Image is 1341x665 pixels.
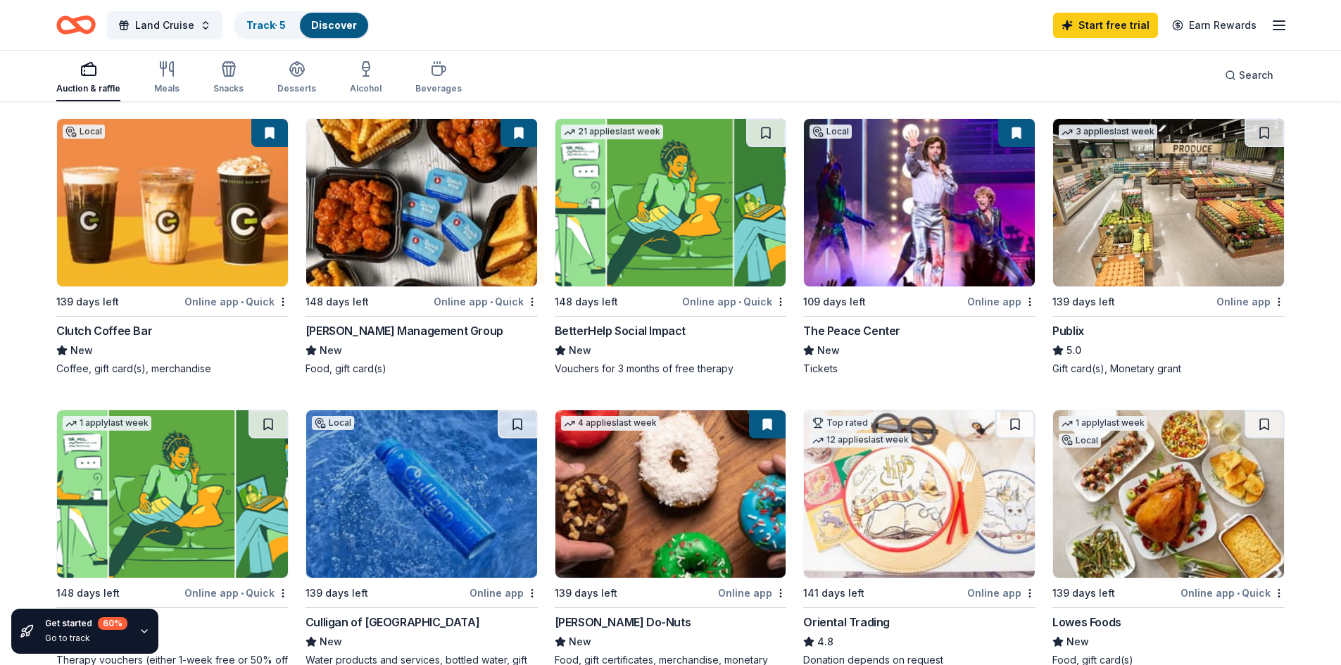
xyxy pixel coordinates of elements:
[555,410,786,578] img: Image for Shipley Do-Nuts
[306,322,503,339] div: [PERSON_NAME] Management Group
[817,633,833,650] span: 4.8
[234,11,370,39] button: Track· 5Discover
[561,125,663,139] div: 21 applies last week
[555,119,786,286] img: Image for BetterHelp Social Impact
[56,362,289,376] div: Coffee, gift card(s), merchandise
[1216,293,1285,310] div: Online app
[107,11,222,39] button: Land Cruise
[306,119,537,286] img: Image for Avants Management Group
[967,584,1035,602] div: Online app
[184,293,289,310] div: Online app Quick
[555,585,617,602] div: 139 days left
[63,125,105,139] div: Local
[277,55,316,101] button: Desserts
[56,118,289,376] a: Image for Clutch Coffee BarLocal139 days leftOnline app•QuickClutch Coffee BarNewCoffee, gift car...
[555,118,787,376] a: Image for BetterHelp Social Impact21 applieslast week148 days leftOnline app•QuickBetterHelp Soci...
[350,55,382,101] button: Alcohol
[350,83,382,94] div: Alcohol
[306,293,369,310] div: 148 days left
[555,293,618,310] div: 148 days left
[803,293,866,310] div: 109 days left
[277,83,316,94] div: Desserts
[804,119,1035,286] img: Image for The Peace Center
[1239,67,1273,84] span: Search
[1181,584,1285,602] div: Online app Quick
[803,585,864,602] div: 141 days left
[1214,61,1285,89] button: Search
[804,410,1035,578] img: Image for Oriental Trading
[57,119,288,286] img: Image for Clutch Coffee Bar
[1053,410,1284,578] img: Image for Lowes Foods
[1053,119,1284,286] img: Image for Publix
[98,617,127,630] div: 60 %
[1052,614,1121,631] div: Lowes Foods
[320,342,342,359] span: New
[306,118,538,376] a: Image for Avants Management Group148 days leftOnline app•Quick[PERSON_NAME] Management GroupNewFo...
[1237,588,1240,599] span: •
[561,416,660,431] div: 4 applies last week
[555,362,787,376] div: Vouchers for 3 months of free therapy
[56,322,152,339] div: Clutch Coffee Bar
[56,8,96,42] a: Home
[246,19,286,31] a: Track· 5
[56,55,120,101] button: Auction & raffle
[967,293,1035,310] div: Online app
[569,342,591,359] span: New
[569,633,591,650] span: New
[1052,585,1115,602] div: 139 days left
[1052,118,1285,376] a: Image for Publix3 applieslast week139 days leftOnline appPublix5.0Gift card(s), Monetary grant
[135,17,194,34] span: Land Cruise
[810,125,852,139] div: Local
[817,342,840,359] span: New
[213,83,244,94] div: Snacks
[306,410,537,578] img: Image for Culligan of Charleston
[803,362,1035,376] div: Tickets
[45,617,127,630] div: Get started
[718,584,786,602] div: Online app
[810,433,912,448] div: 12 applies last week
[803,118,1035,376] a: Image for The Peace CenterLocal109 days leftOnline appThe Peace CenterNewTickets
[1052,322,1084,339] div: Publix
[1052,362,1285,376] div: Gift card(s), Monetary grant
[738,296,741,308] span: •
[490,296,493,308] span: •
[810,416,871,430] div: Top rated
[555,614,691,631] div: [PERSON_NAME] Do-Nuts
[213,55,244,101] button: Snacks
[1059,125,1157,139] div: 3 applies last week
[1052,293,1115,310] div: 139 days left
[1066,633,1089,650] span: New
[56,585,120,602] div: 148 days left
[56,83,120,94] div: Auction & raffle
[1053,13,1158,38] a: Start free trial
[184,584,289,602] div: Online app Quick
[154,55,180,101] button: Meals
[1059,433,1101,448] div: Local
[57,410,288,578] img: Image for BetterHelp
[311,19,357,31] a: Discover
[241,296,244,308] span: •
[63,416,151,431] div: 1 apply last week
[1059,416,1147,431] div: 1 apply last week
[312,416,354,430] div: Local
[306,614,479,631] div: Culligan of [GEOGRAPHIC_DATA]
[306,362,538,376] div: Food, gift card(s)
[1164,13,1265,38] a: Earn Rewards
[45,633,127,644] div: Go to track
[803,322,900,339] div: The Peace Center
[555,322,686,339] div: BetterHelp Social Impact
[470,584,538,602] div: Online app
[415,55,462,101] button: Beverages
[306,585,368,602] div: 139 days left
[320,633,342,650] span: New
[434,293,538,310] div: Online app Quick
[241,588,244,599] span: •
[415,83,462,94] div: Beverages
[154,83,180,94] div: Meals
[803,614,890,631] div: Oriental Trading
[1066,342,1081,359] span: 5.0
[56,293,119,310] div: 139 days left
[682,293,786,310] div: Online app Quick
[70,342,93,359] span: New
